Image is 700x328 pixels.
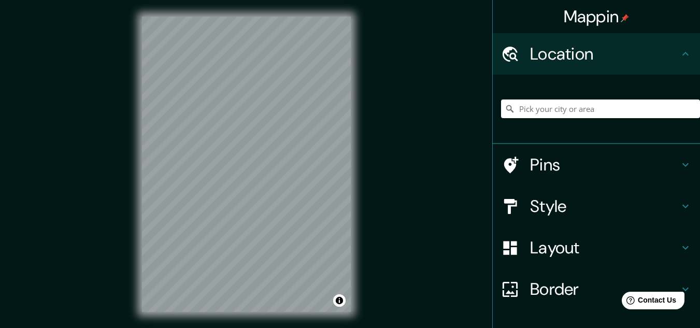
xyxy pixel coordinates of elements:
[608,288,689,317] iframe: Help widget launcher
[564,6,630,27] h4: Mappin
[530,196,679,217] h4: Style
[142,17,351,312] canvas: Map
[530,154,679,175] h4: Pins
[493,33,700,75] div: Location
[501,99,700,118] input: Pick your city or area
[493,144,700,186] div: Pins
[493,186,700,227] div: Style
[621,14,629,22] img: pin-icon.png
[493,227,700,268] div: Layout
[530,237,679,258] h4: Layout
[530,279,679,300] h4: Border
[493,268,700,310] div: Border
[530,44,679,64] h4: Location
[333,294,346,307] button: Toggle attribution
